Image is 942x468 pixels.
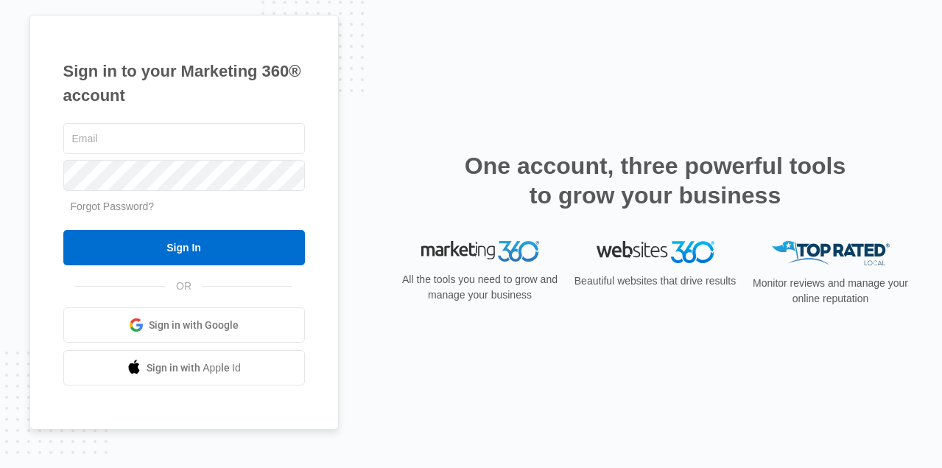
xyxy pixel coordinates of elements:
[63,230,305,265] input: Sign In
[597,241,714,262] img: Websites 360
[63,123,305,154] input: Email
[460,151,851,210] h2: One account, three powerful tools to grow your business
[63,350,305,385] a: Sign in with Apple Id
[398,272,563,303] p: All the tools you need to grow and manage your business
[573,273,738,289] p: Beautiful websites that drive results
[149,318,239,333] span: Sign in with Google
[421,241,539,262] img: Marketing 360
[748,276,913,307] p: Monitor reviews and manage your online reputation
[772,241,890,265] img: Top Rated Local
[63,307,305,343] a: Sign in with Google
[63,59,305,108] h1: Sign in to your Marketing 360® account
[71,200,155,212] a: Forgot Password?
[166,279,202,294] span: OR
[147,360,241,376] span: Sign in with Apple Id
